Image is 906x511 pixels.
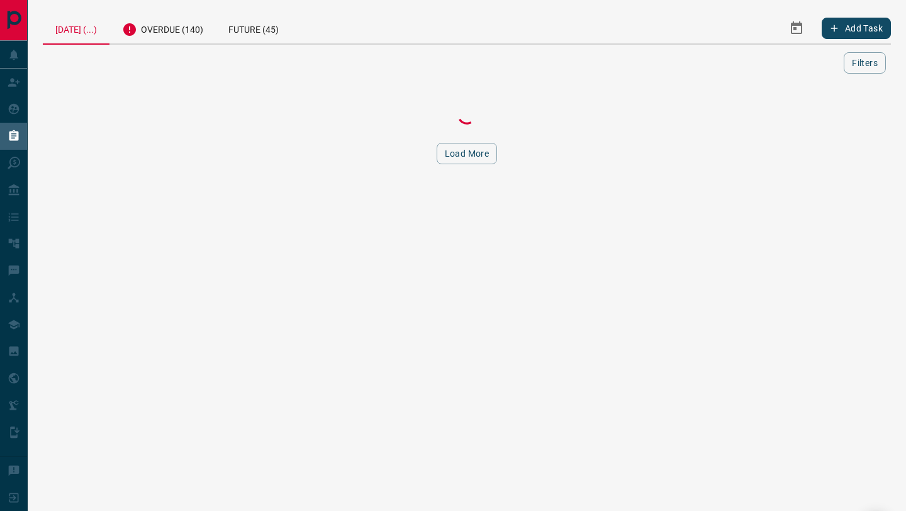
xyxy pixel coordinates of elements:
[216,13,291,43] div: Future (45)
[437,143,498,164] button: Load More
[822,18,891,39] button: Add Task
[844,52,886,74] button: Filters
[43,13,109,45] div: [DATE] (...)
[404,103,530,128] div: Loading
[109,13,216,43] div: Overdue (140)
[781,13,812,43] button: Select Date Range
